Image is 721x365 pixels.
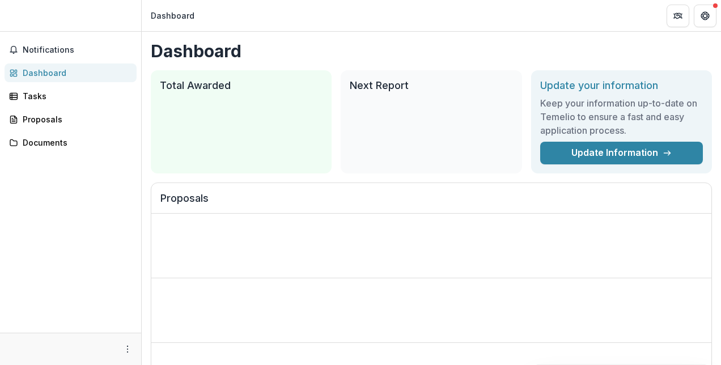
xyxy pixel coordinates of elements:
[540,79,703,92] h2: Update your information
[667,5,689,27] button: Partners
[540,142,703,164] a: Update Information
[5,133,137,152] a: Documents
[151,41,712,61] h1: Dashboard
[5,110,137,129] a: Proposals
[540,96,703,137] h3: Keep your information up-to-date on Temelio to ensure a fast and easy application process.
[5,87,137,105] a: Tasks
[151,10,194,22] div: Dashboard
[23,137,128,148] div: Documents
[5,41,137,59] button: Notifications
[121,342,134,356] button: More
[160,192,702,214] h2: Proposals
[23,90,128,102] div: Tasks
[350,79,512,92] h2: Next Report
[160,79,323,92] h2: Total Awarded
[23,67,128,79] div: Dashboard
[146,7,199,24] nav: breadcrumb
[23,113,128,125] div: Proposals
[694,5,716,27] button: Get Help
[5,63,137,82] a: Dashboard
[23,45,132,55] span: Notifications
